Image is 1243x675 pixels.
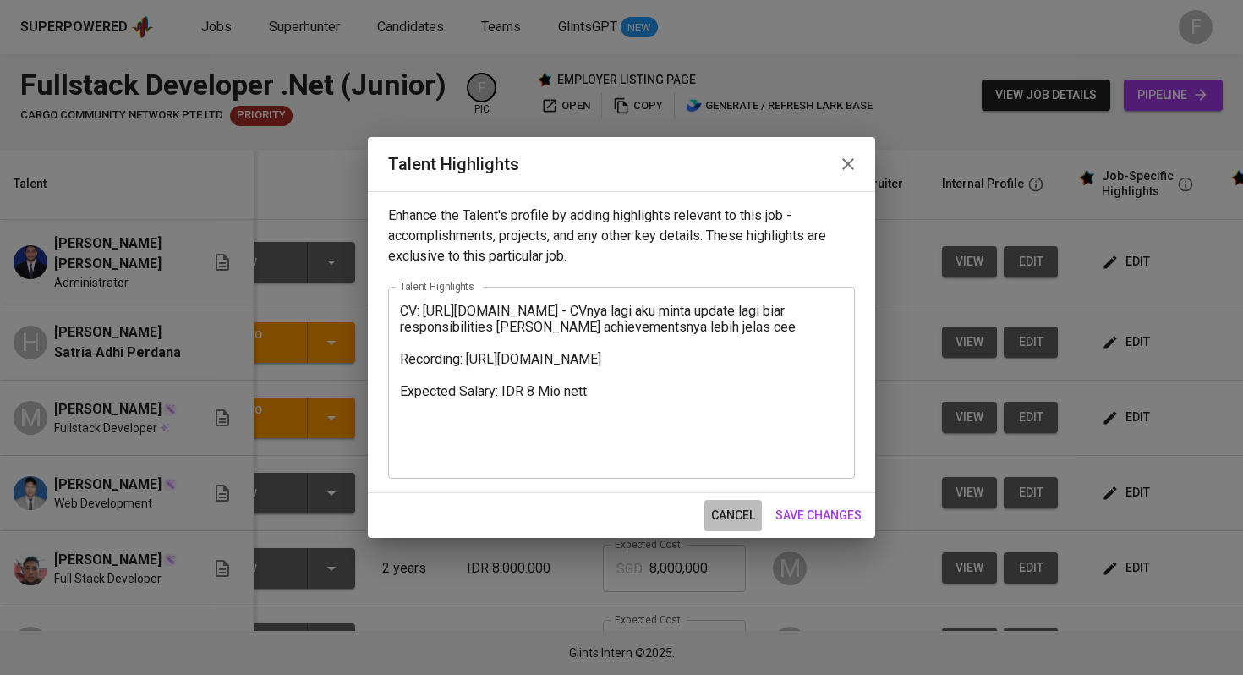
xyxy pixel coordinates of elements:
span: save changes [775,505,862,526]
p: Enhance the Talent's profile by adding highlights relevant to this job - accomplishments, project... [388,206,855,266]
h2: Talent Highlights [388,151,855,178]
textarea: CV: [URL][DOMAIN_NAME] - CVnya lagi aku minta update lagi biar responsibilities [PERSON_NAME] ach... [400,303,843,464]
button: cancel [704,500,762,531]
button: save changes [769,500,868,531]
span: cancel [711,505,755,526]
